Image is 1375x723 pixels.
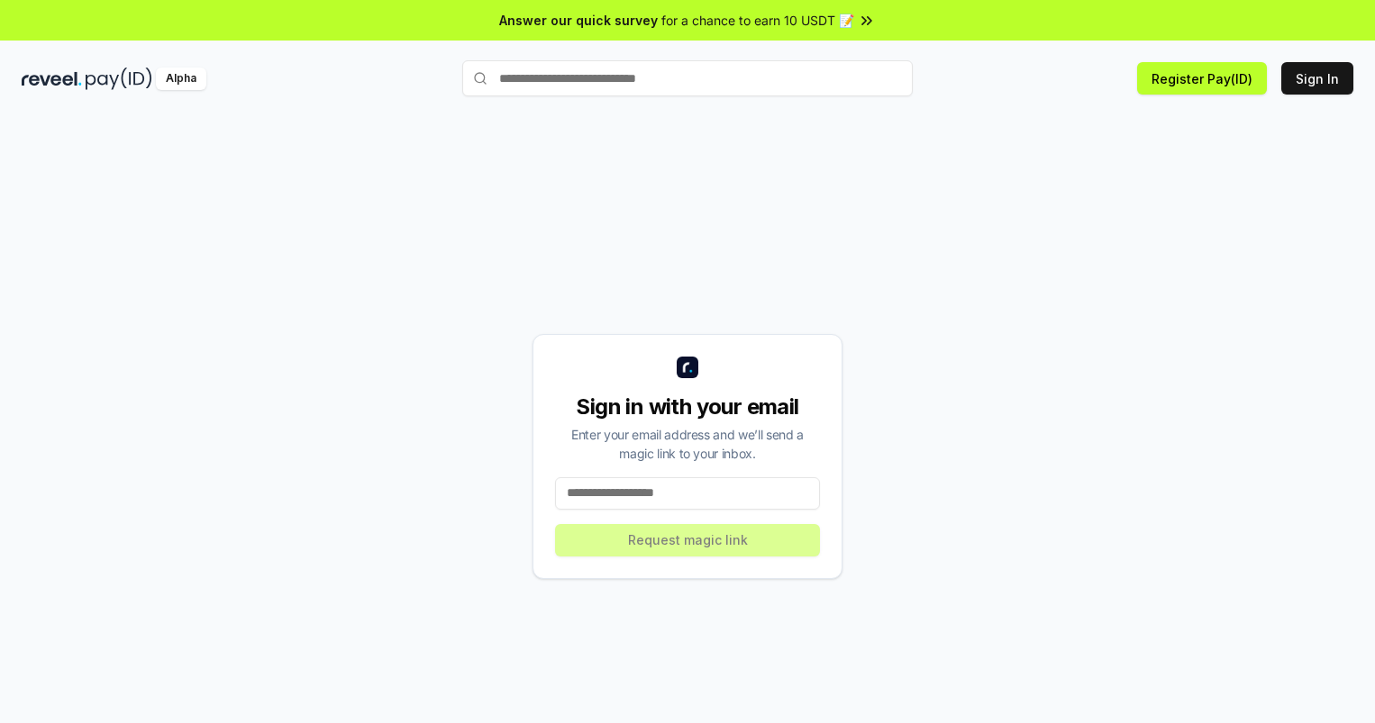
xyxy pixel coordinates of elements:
img: reveel_dark [22,68,82,90]
button: Sign In [1281,62,1353,95]
span: for a chance to earn 10 USDT 📝 [661,11,854,30]
div: Sign in with your email [555,393,820,421]
img: pay_id [86,68,152,90]
div: Enter your email address and we’ll send a magic link to your inbox. [555,425,820,463]
img: logo_small [677,357,698,378]
button: Register Pay(ID) [1137,62,1267,95]
div: Alpha [156,68,206,90]
span: Answer our quick survey [499,11,658,30]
